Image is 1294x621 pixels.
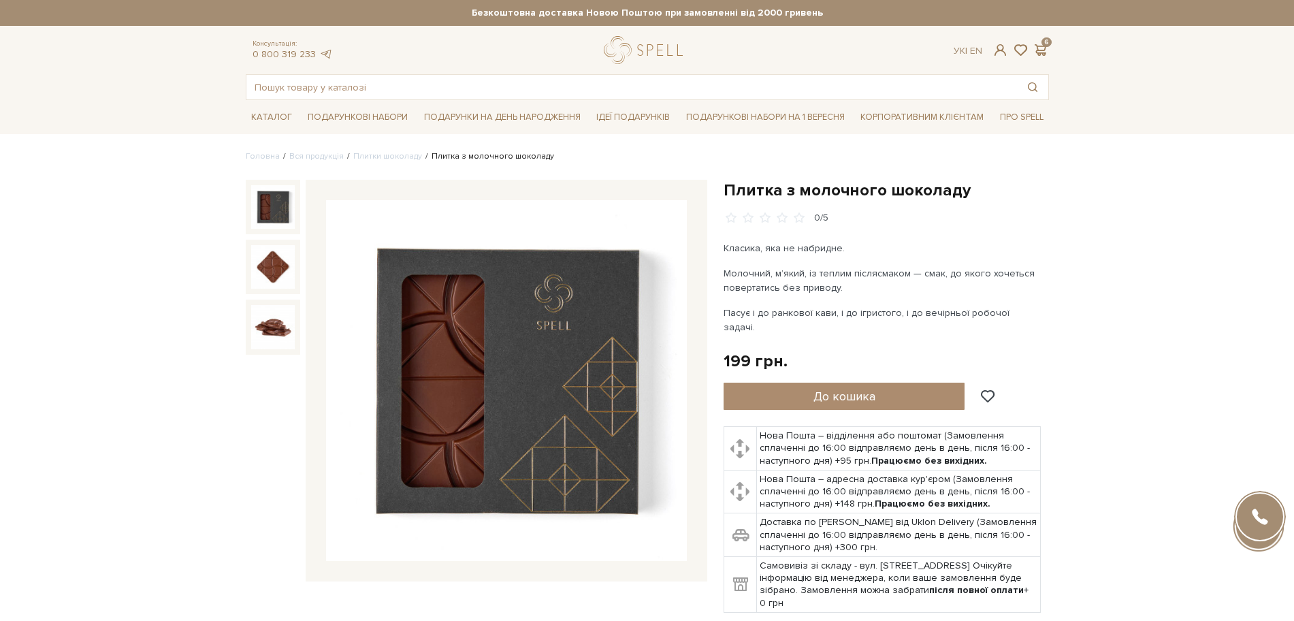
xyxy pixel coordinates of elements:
[319,48,333,60] a: telegram
[970,45,982,57] a: En
[246,107,297,128] span: Каталог
[757,513,1041,557] td: Доставка по [PERSON_NAME] від Uklon Delivery (Замовлення сплаченні до 16:00 відправляємо день в д...
[251,305,295,349] img: Плитка з молочного шоколаду
[954,45,982,57] div: Ук
[326,200,687,561] img: Плитка з молочного шоколаду
[366,7,928,19] strong: Безкоштовна доставка Новою Поштою при замовленні від 2000 гривень
[251,245,295,289] img: Плитка з молочного шоколаду
[757,427,1041,471] td: Нова Пошта – відділення або поштомат (Замовлення сплаченні до 16:00 відправляємо день в день, піс...
[855,106,989,129] a: Корпоративним клієнтам
[422,150,554,163] li: Плитка з молочного шоколаду
[724,266,1043,295] p: Молочний, м’який, із теплим післясмаком — смак, до якого хочеться повертатись без приводу.
[253,48,316,60] a: 0 800 319 233
[724,383,965,410] button: До кошика
[965,45,967,57] span: |
[604,36,689,64] a: logo
[681,106,850,129] a: Подарункові набори на 1 Вересня
[757,470,1041,513] td: Нова Пошта – адресна доставка кур'єром (Замовлення сплаченні до 16:00 відправляємо день в день, п...
[757,557,1041,613] td: Самовивіз зі складу - вул. [STREET_ADDRESS] Очікуйте інформацію від менеджера, коли ваше замовлен...
[302,107,413,128] span: Подарункові набори
[724,351,788,372] div: 199 грн.
[724,306,1043,334] p: Пасує і до ранкової кави, і до ігристого, і до вечірньої робочої задачі.
[724,180,1049,201] h1: Плитка з молочного шоколаду
[813,389,875,404] span: До кошика
[814,212,828,225] div: 0/5
[875,498,990,509] b: Працюємо без вихідних.
[246,75,1017,99] input: Пошук товару у каталозі
[871,455,987,466] b: Працюємо без вихідних.
[419,107,586,128] span: Подарунки на День народження
[253,39,333,48] span: Консультація:
[353,151,422,161] a: Плитки шоколаду
[1017,75,1048,99] button: Пошук товару у каталозі
[994,107,1049,128] span: Про Spell
[929,584,1024,596] b: після повної оплати
[289,151,344,161] a: Вся продукція
[724,241,1043,255] p: Класика, яка не набридне.
[246,151,280,161] a: Головна
[591,107,675,128] span: Ідеї подарунків
[251,185,295,229] img: Плитка з молочного шоколаду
